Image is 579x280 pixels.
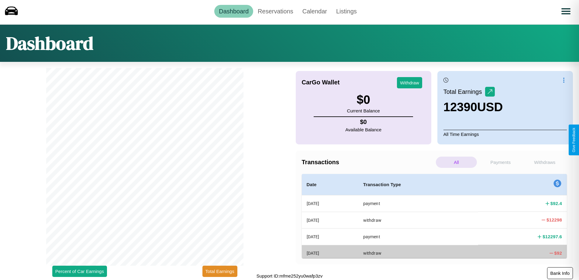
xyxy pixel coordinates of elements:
[302,212,358,228] th: [DATE]
[524,157,565,168] p: Withdraws
[443,86,485,97] p: Total Earnings
[546,217,562,223] h4: $ 12298
[436,157,477,168] p: All
[52,266,107,277] button: Percent of Car Earnings
[363,181,474,188] h4: Transaction Type
[345,126,381,134] p: Available Balance
[345,119,381,126] h4: $ 0
[543,233,562,240] h4: $ 12297.6
[202,266,237,277] button: Total Earnings
[443,130,567,138] p: All Time Earnings
[302,159,434,166] h4: Transactions
[550,200,562,207] h4: $ 92.4
[257,272,323,280] p: Support ID: mfme252yu0wafp3zv
[557,3,574,20] button: Open menu
[302,195,358,212] th: [DATE]
[554,250,562,256] h4: $ 92
[6,31,93,56] h1: Dashboard
[307,181,353,188] h4: Date
[547,267,573,279] button: Bank Info
[358,212,478,228] th: withdraw
[443,100,503,114] h3: 12390 USD
[214,5,253,18] a: Dashboard
[358,229,478,245] th: payment
[302,245,358,261] th: [DATE]
[347,107,380,115] p: Current Balance
[572,128,576,152] div: Give Feedback
[347,93,380,107] h3: $ 0
[253,5,298,18] a: Reservations
[302,174,567,261] table: simple table
[298,5,332,18] a: Calendar
[302,79,340,86] h4: CarGo Wallet
[302,229,358,245] th: [DATE]
[358,245,478,261] th: withdraw
[332,5,361,18] a: Listings
[358,195,478,212] th: payment
[480,157,521,168] p: Payments
[397,77,422,88] button: Withdraw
